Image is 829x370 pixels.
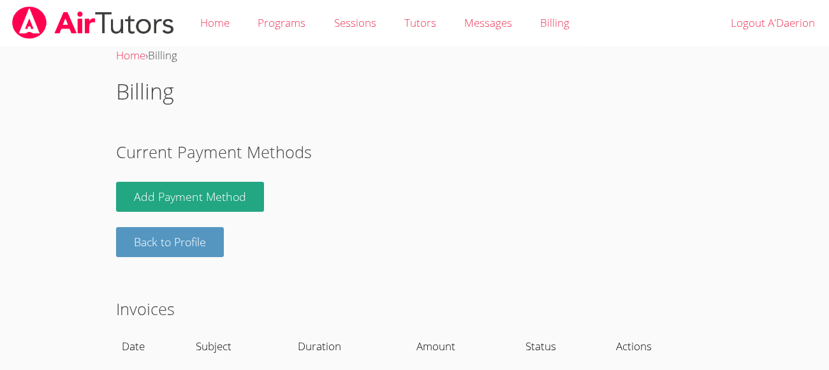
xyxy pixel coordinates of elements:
th: Duration [292,332,411,361]
th: Actions [611,332,713,361]
th: Status [520,332,610,361]
span: Billing [148,48,177,63]
th: Date [116,332,190,361]
a: Add Payment Method [116,182,264,212]
h2: Current Payment Methods [116,140,713,164]
a: Back to Profile [116,227,224,257]
th: Amount [411,332,520,361]
a: Home [116,48,145,63]
h2: Invoices [116,297,713,321]
th: Subject [190,332,292,361]
h1: Billing [116,75,713,108]
span: Messages [464,15,512,30]
img: airtutors_banner-c4298cdbf04f3fff15de1276eac7730deb9818008684d7c2e4769d2f7ddbe033.png [11,6,175,39]
div: › [116,47,713,65]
